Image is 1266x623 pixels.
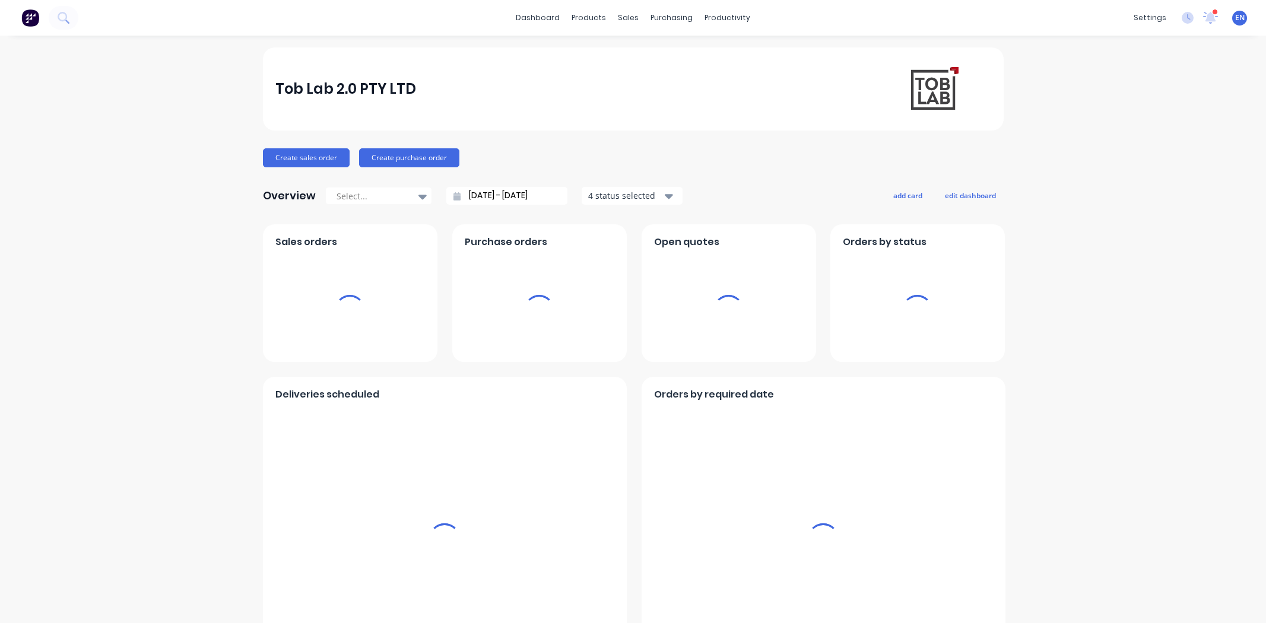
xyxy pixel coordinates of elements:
div: 4 status selected [588,189,663,202]
button: 4 status selected [582,187,683,205]
div: Tob Lab 2.0 PTY LTD [275,77,416,101]
span: Deliveries scheduled [275,387,379,402]
div: Overview [263,184,316,208]
div: products [566,9,612,27]
button: edit dashboard [937,187,1004,203]
span: Orders by required date [654,387,774,402]
span: Orders by status [843,235,927,249]
a: dashboard [510,9,566,27]
img: Tob Lab 2.0 PTY LTD [908,64,960,114]
button: Create purchase order [359,148,459,167]
img: Factory [21,9,39,27]
div: sales [612,9,645,27]
button: add card [886,187,930,203]
div: settings [1128,9,1172,27]
span: Open quotes [654,235,719,249]
div: productivity [699,9,756,27]
button: Create sales order [263,148,350,167]
span: Purchase orders [465,235,547,249]
div: purchasing [645,9,699,27]
span: Sales orders [275,235,337,249]
span: EN [1235,12,1245,23]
